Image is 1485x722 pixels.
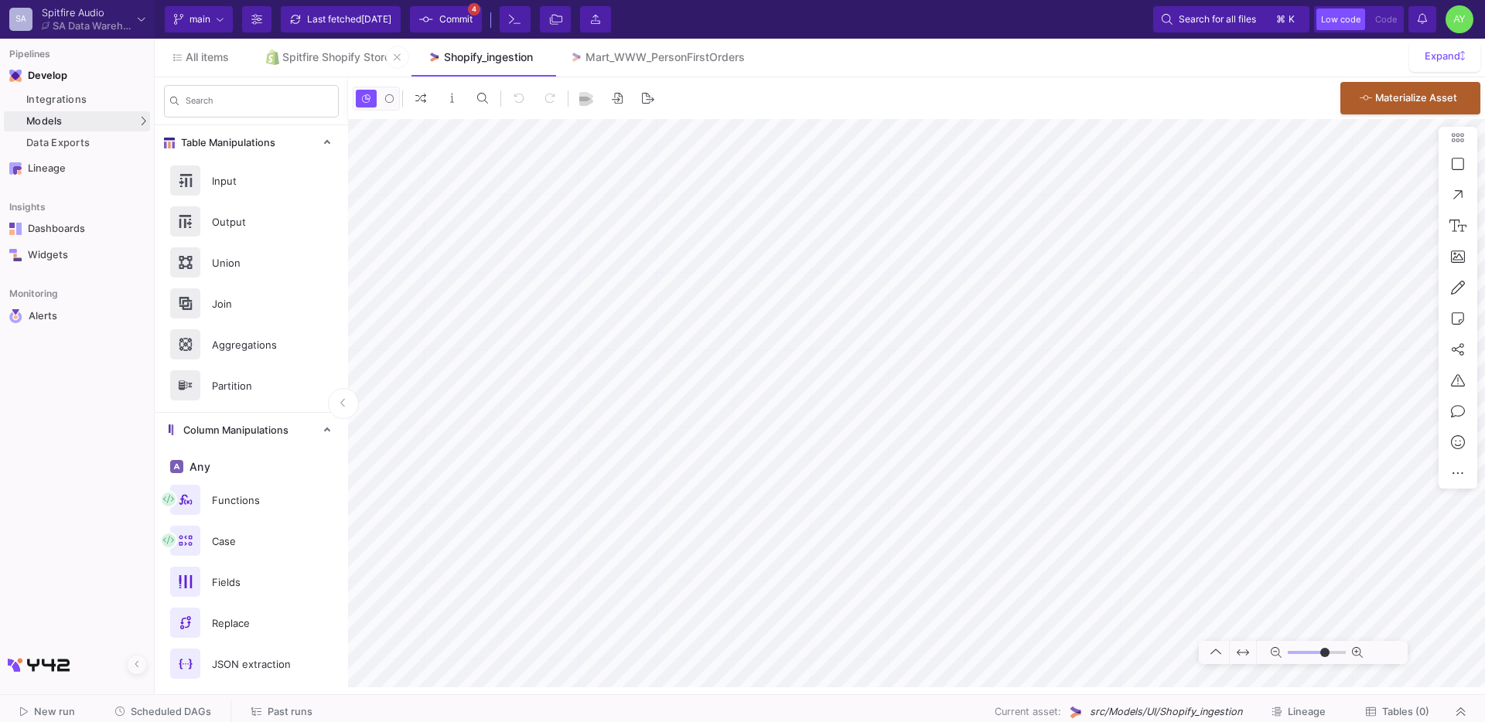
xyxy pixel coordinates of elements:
[9,223,22,235] img: Navigation icon
[281,6,401,32] button: Last fetched[DATE]
[995,704,1061,719] span: Current asset:
[1288,706,1326,717] span: Lineage
[4,63,150,88] mat-expansion-panel-header: Navigation iconDevelop
[155,413,348,448] mat-expansion-panel-header: Column Manipulations
[203,333,309,356] div: Aggregations
[203,210,309,233] div: Output
[28,223,128,235] div: Dashboards
[26,115,63,128] span: Models
[26,137,146,149] div: Data Exports
[1067,704,1084,720] img: UI Model
[307,8,391,31] div: Last fetched
[186,98,333,109] input: Search
[155,479,348,520] button: Functions
[155,602,348,643] button: Replace
[155,561,348,602] button: Fields
[4,216,150,241] a: Navigation iconDashboards
[1153,6,1309,32] button: Search for all files⌘k
[203,292,309,315] div: Join
[203,489,309,512] div: Functions
[203,169,309,192] div: Input
[1375,92,1457,104] span: Materialize Asset
[26,94,146,106] div: Integrations
[4,156,150,181] a: Navigation iconLineage
[1382,706,1429,717] span: Tables (0)
[28,249,128,261] div: Widgets
[203,374,309,397] div: Partition
[186,461,210,473] span: Any
[155,242,348,283] button: Union
[34,706,75,717] span: New run
[4,133,150,153] a: Data Exports
[155,160,348,412] div: Table Manipulations
[1316,9,1365,30] button: Low code
[1446,5,1473,33] div: AY
[9,162,22,175] img: Navigation icon
[203,251,309,274] div: Union
[1375,14,1397,25] span: Code
[203,611,309,635] div: Replace
[1340,82,1480,114] button: Materialize Asset
[9,249,22,261] img: Navigation icon
[28,162,128,175] div: Lineage
[410,6,482,32] button: Commit
[155,520,348,561] button: Case
[282,51,391,63] div: Spitfire Shopify Store
[155,283,348,324] button: Join
[189,8,210,31] span: main
[4,303,150,329] a: Navigation iconAlerts
[9,309,22,323] img: Navigation icon
[203,652,309,676] div: JSON extraction
[177,424,288,437] span: Column Manipulations
[155,324,348,365] button: Aggregations
[268,706,312,717] span: Past runs
[439,8,473,31] span: Commit
[1441,5,1473,33] button: AY
[1371,9,1401,30] button: Code
[1179,8,1256,31] span: Search for all files
[444,51,533,63] div: Shopify_ingestion
[4,90,150,110] a: Integrations
[165,6,233,32] button: main
[1321,14,1360,25] span: Low code
[28,70,51,82] div: Develop
[1289,10,1295,29] span: k
[1090,704,1242,719] span: src/Models/UI/Shopify_ingestion
[131,706,211,717] span: Scheduled DAGs
[155,160,348,201] button: Input
[9,70,22,82] img: Navigation icon
[1272,10,1301,29] button: ⌘k
[9,8,32,31] div: SA
[266,49,279,64] img: Tab icon
[155,201,348,242] button: Output
[186,51,229,63] span: All items
[428,51,441,64] img: Tab icon
[155,365,348,406] button: Partition
[155,125,348,160] mat-expansion-panel-header: Table Manipulations
[570,51,583,64] img: Tab icon
[29,309,129,323] div: Alerts
[361,13,391,25] span: [DATE]
[155,643,348,684] button: JSON extraction
[585,51,745,63] div: Mart_WWW_PersonFirstOrders
[4,243,150,267] a: Navigation iconWidgets
[1276,10,1285,29] span: ⌘
[42,8,131,18] div: Spitfire Audio
[203,570,309,594] div: Fields
[203,530,309,553] div: Case
[53,21,131,31] div: SA Data Warehouse
[175,137,275,149] span: Table Manipulations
